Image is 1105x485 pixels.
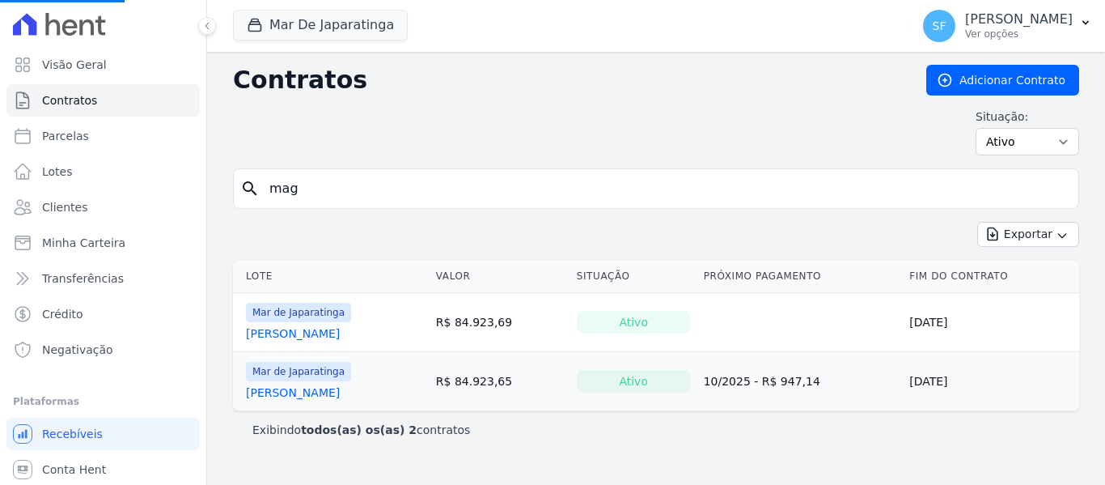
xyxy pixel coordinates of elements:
[933,20,946,32] span: SF
[246,303,351,322] span: Mar de Japaratinga
[926,65,1079,96] a: Adicionar Contrato
[965,11,1073,28] p: [PERSON_NAME]
[577,311,691,334] div: Ativo
[910,3,1105,49] button: SF [PERSON_NAME] Ver opções
[430,293,570,352] td: R$ 84.923,69
[233,260,430,293] th: Lote
[704,375,820,388] a: 10/2025 - R$ 947,14
[903,260,1079,293] th: Fim do Contrato
[6,418,200,450] a: Recebíveis
[6,49,200,81] a: Visão Geral
[246,325,340,342] a: [PERSON_NAME]
[42,426,103,442] span: Recebíveis
[260,172,1072,205] input: Buscar por nome do lote
[42,92,97,108] span: Contratos
[246,362,351,381] span: Mar de Japaratinga
[6,227,200,259] a: Minha Carteira
[13,392,193,411] div: Plataformas
[301,423,417,436] b: todos(as) os(as) 2
[976,108,1079,125] label: Situação:
[903,352,1079,411] td: [DATE]
[570,260,697,293] th: Situação
[42,235,125,251] span: Minha Carteira
[6,262,200,295] a: Transferências
[240,179,260,198] i: search
[977,222,1079,247] button: Exportar
[430,352,570,411] td: R$ 84.923,65
[903,293,1079,352] td: [DATE]
[233,10,408,40] button: Mar De Japaratinga
[42,342,113,358] span: Negativação
[577,370,691,393] div: Ativo
[233,66,900,95] h2: Contratos
[42,128,89,144] span: Parcelas
[965,28,1073,40] p: Ver opções
[42,306,83,322] span: Crédito
[6,155,200,188] a: Lotes
[697,260,904,293] th: Próximo Pagamento
[6,120,200,152] a: Parcelas
[6,191,200,223] a: Clientes
[252,422,470,438] p: Exibindo contratos
[42,270,124,287] span: Transferências
[246,385,340,401] a: [PERSON_NAME]
[42,199,87,215] span: Clientes
[6,298,200,330] a: Crédito
[42,57,107,73] span: Visão Geral
[430,260,570,293] th: Valor
[42,462,106,478] span: Conta Hent
[42,164,73,180] span: Lotes
[6,84,200,117] a: Contratos
[6,334,200,366] a: Negativação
